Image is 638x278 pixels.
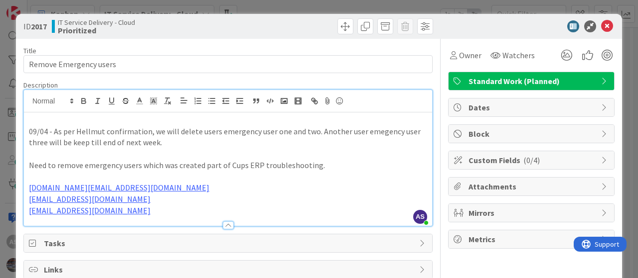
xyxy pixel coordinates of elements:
[23,55,433,73] input: type card name here...
[469,181,596,192] span: Attachments
[29,194,151,204] a: [EMAIL_ADDRESS][DOMAIN_NAME]
[523,155,540,165] span: ( 0/4 )
[23,46,36,55] label: Title
[469,128,596,140] span: Block
[29,205,151,215] a: [EMAIL_ADDRESS][DOMAIN_NAME]
[23,81,58,90] span: Description
[44,237,414,249] span: Tasks
[29,183,209,192] a: [DOMAIN_NAME][EMAIL_ADDRESS][DOMAIN_NAME]
[29,126,427,148] p: 09/04 - As per Hellmut confirmation, we will delete users emergency user one and two. Another use...
[469,154,596,166] span: Custom Fields
[29,160,427,171] p: Need to remove emergency users which was created part of Cups ERP troubleshooting.
[469,101,596,113] span: Dates
[21,1,45,13] span: Support
[469,207,596,219] span: Mirrors
[23,20,47,32] span: ID
[502,49,535,61] span: Watchers
[413,210,427,224] span: AS
[469,75,596,87] span: Standard Work (Planned)
[31,21,47,31] b: 2017
[469,233,596,245] span: Metrics
[58,18,135,26] span: IT Service Delivery - Cloud
[44,264,414,276] span: Links
[459,49,481,61] span: Owner
[58,26,135,34] b: Prioritized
